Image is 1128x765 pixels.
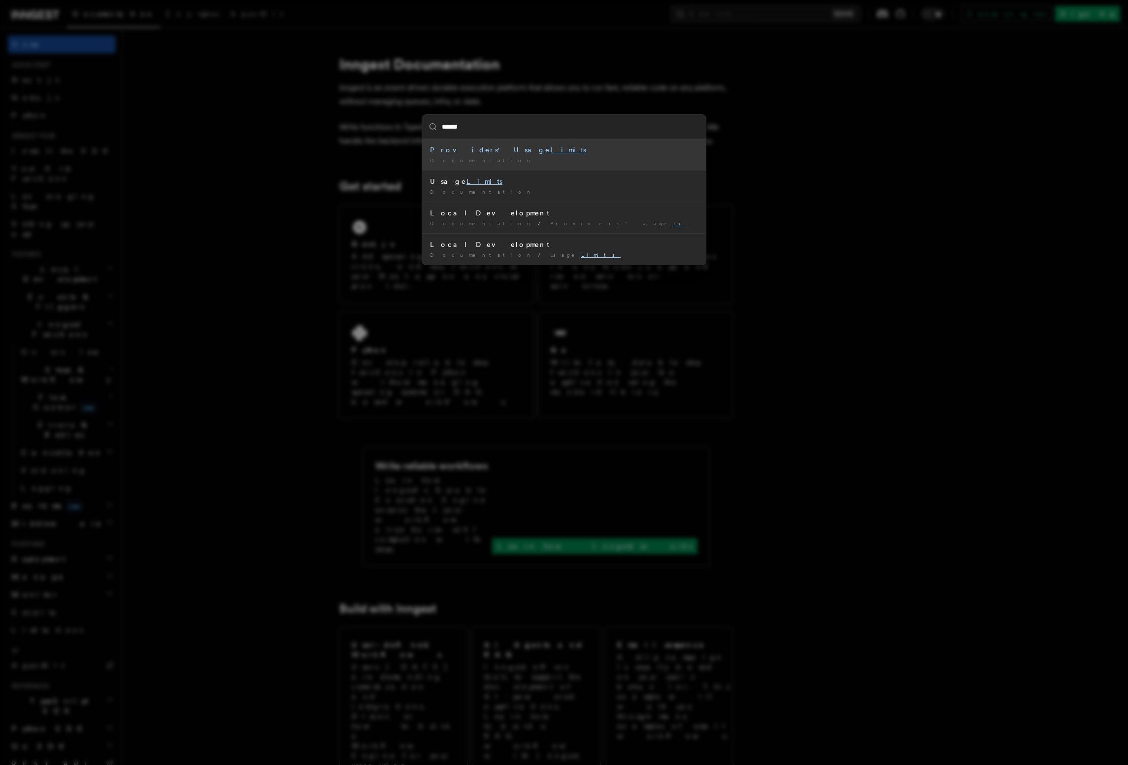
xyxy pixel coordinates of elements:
div: Local Development [430,208,698,218]
mark: Limits [466,177,502,185]
span: Documentation [430,220,534,226]
mark: Limits [673,220,713,226]
span: Usage [550,252,621,258]
span: Documentation [430,189,534,195]
mark: Limits [581,252,621,258]
div: Local Development [430,240,698,249]
div: Providers' Usage [430,145,698,155]
span: Providers' Usage [550,220,713,226]
span: Documentation [430,252,534,258]
div: Usage [430,176,698,186]
span: / [538,252,546,258]
span: Documentation [430,157,534,163]
mark: Limits [550,146,586,154]
span: / [538,220,546,226]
